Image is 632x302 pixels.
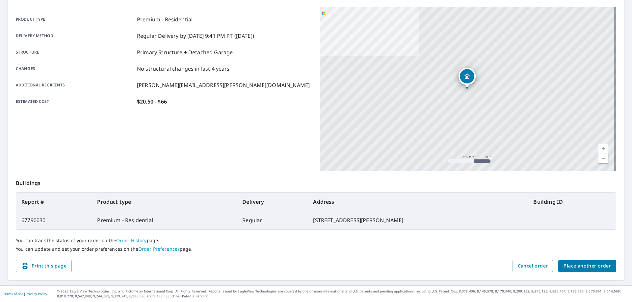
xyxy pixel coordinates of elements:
[92,211,237,229] td: Premium - Residential
[3,292,47,296] p: |
[16,211,92,229] td: 67790030
[598,153,608,163] a: Current Level 17, Zoom Out
[459,68,476,88] div: Dropped pin, building 1, Residential property, 6632 E Latham St Scottsdale, AZ 85257
[137,32,254,40] p: Regular Delivery by [DATE] 9:41 PM PT ([DATE])
[528,193,616,211] th: Building ID
[3,291,24,296] a: Terms of Use
[16,238,616,244] p: You can track the status of your order on the page.
[16,48,134,56] p: Structure
[57,289,629,299] p: © 2025 Eagle View Technologies, Inc. and Pictometry International Corp. All Rights Reserved. Repo...
[26,291,47,296] a: Privacy Policy
[564,262,611,270] span: Place another order
[138,246,180,252] a: Order Preferences
[16,98,134,105] p: Estimated cost
[137,15,193,23] p: Premium - Residential
[16,193,92,211] th: Report #
[598,144,608,153] a: Current Level 17, Zoom In
[137,65,230,73] p: No structural changes in last 4 years
[16,246,616,252] p: You can update and set your order preferences on the page.
[92,193,237,211] th: Product type
[558,260,616,272] button: Place another order
[308,211,528,229] td: [STREET_ADDRESS][PERSON_NAME]
[237,193,308,211] th: Delivery
[137,48,233,56] p: Primary Structure + Detached Garage
[16,171,616,192] p: Buildings
[116,237,147,244] a: Order History
[16,65,134,73] p: Changes
[16,260,72,272] button: Print this page
[237,211,308,229] td: Regular
[16,32,134,40] p: Delivery method
[21,262,66,270] span: Print this page
[137,98,167,105] p: $20.50 - $66
[16,81,134,89] p: Additional recipients
[308,193,528,211] th: Address
[16,15,134,23] p: Product type
[518,262,548,270] span: Cancel order
[137,81,310,89] p: [PERSON_NAME][EMAIL_ADDRESS][PERSON_NAME][DOMAIN_NAME]
[513,260,553,272] button: Cancel order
